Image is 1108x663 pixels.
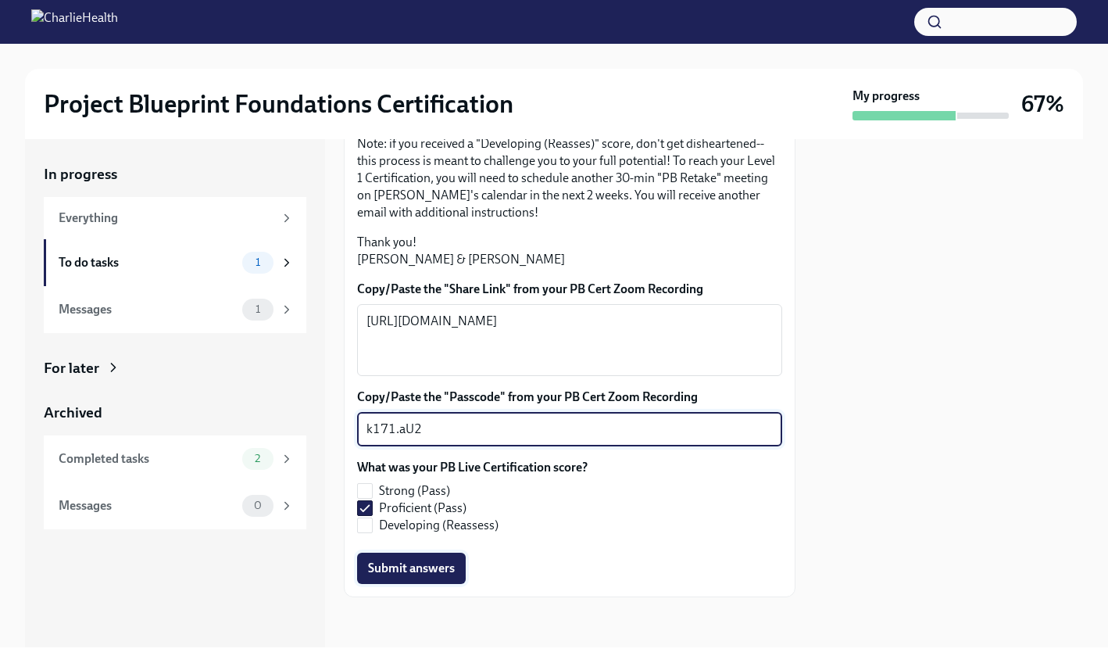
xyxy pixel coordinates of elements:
[59,254,236,271] div: To do tasks
[852,88,920,105] strong: My progress
[44,197,306,239] a: Everything
[357,459,588,476] label: What was your PB Live Certification score?
[366,312,773,368] textarea: [URL][DOMAIN_NAME]
[246,303,270,315] span: 1
[357,281,782,298] label: Copy/Paste the "Share Link" from your PB Cert Zoom Recording
[44,286,306,333] a: Messages1
[44,482,306,529] a: Messages0
[357,234,782,268] p: Thank you! [PERSON_NAME] & [PERSON_NAME]
[357,553,466,584] button: Submit answers
[1021,90,1064,118] h3: 67%
[379,517,499,534] span: Developing (Reassess)
[44,358,306,378] a: For later
[44,358,99,378] div: For later
[59,210,273,227] div: Everything
[379,482,450,500] span: Strong (Pass)
[59,497,236,514] div: Messages
[245,500,271,511] span: 0
[44,403,306,423] a: Archived
[59,301,236,318] div: Messages
[59,450,236,468] div: Completed tasks
[366,420,773,439] textarea: k171.aU2
[31,9,118,34] img: CharlieHealth
[357,135,782,221] p: Note: if you received a "Developing (Reasses)" score, don't get disheartened--this process is mea...
[44,88,513,120] h2: Project Blueprint Foundations Certification
[368,561,455,576] span: Submit answers
[246,256,270,268] span: 1
[379,500,466,517] span: Proficient (Pass)
[44,239,306,286] a: To do tasks1
[44,164,306,185] a: In progress
[245,453,270,464] span: 2
[357,389,782,406] label: Copy/Paste the "Passcode" from your PB Cert Zoom Recording
[44,435,306,482] a: Completed tasks2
